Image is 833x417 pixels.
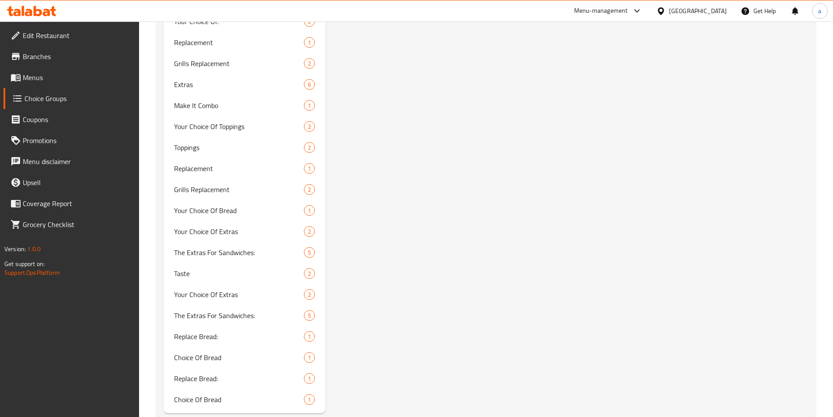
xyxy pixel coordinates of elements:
div: Replacement1 [164,158,326,179]
a: Choice Groups [3,88,139,109]
span: Your Choice Of Extras [174,226,304,237]
div: Replace Bread:1 [164,368,326,389]
a: Coverage Report [3,193,139,214]
span: 2 [304,270,314,278]
div: Your Choice Of Extras2 [164,284,326,305]
div: Choices [304,37,315,48]
a: Support.OpsPlatform [4,267,60,278]
div: Choices [304,121,315,132]
span: 5 [304,249,314,257]
div: Choices [304,331,315,342]
div: The Extras For Sandwiches:5 [164,305,326,326]
div: Your Choice Of Extras2 [164,221,326,242]
div: Choices [304,163,315,174]
span: 1 [304,165,314,173]
span: Your Choice Of Bread [174,205,304,216]
span: Your Choice Of Extras [174,289,304,300]
span: Upsell [23,177,132,188]
div: [GEOGRAPHIC_DATA] [669,6,727,16]
div: Grills Replacement2 [164,53,326,74]
span: Your Choice Of Toppings [174,121,304,132]
div: Your Choice Of Bread1 [164,200,326,221]
span: Coverage Report [23,198,132,209]
span: Your Choice Of: [174,16,304,27]
span: 2 [304,60,314,68]
span: 2 [304,144,314,152]
div: Menu-management [574,6,628,16]
span: Menus [23,72,132,83]
div: Choices [304,352,315,363]
span: Replacement [174,37,304,48]
span: 2 [304,123,314,131]
a: Coupons [3,109,139,130]
div: Your Choice Of Toppings2 [164,116,326,137]
div: Make It Combo1 [164,95,326,116]
span: 1 [304,375,314,383]
div: Extras6 [164,74,326,95]
span: 1.0.0 [27,243,41,255]
a: Branches [3,46,139,67]
span: Branches [23,51,132,62]
span: The Extras For Sandwiches: [174,310,304,321]
span: Choice Of Bread [174,352,304,363]
div: Grills Replacement2 [164,179,326,200]
span: Choice Groups [24,93,132,104]
span: 1 [304,102,314,110]
div: Choice Of Bread1 [164,347,326,368]
div: Choices [304,289,315,300]
a: Promotions [3,130,139,151]
span: Extras [174,79,304,90]
span: Get support on: [4,258,45,270]
div: Choices [304,226,315,237]
span: 2 [304,228,314,236]
div: Choices [304,100,315,111]
span: 1 [304,396,314,404]
span: 1 [304,333,314,341]
span: Make It Combo [174,100,304,111]
span: Grills Replacement [174,184,304,195]
span: Promotions [23,135,132,146]
a: Menus [3,67,139,88]
span: a [818,6,821,16]
div: Choices [304,184,315,195]
div: Choices [304,58,315,69]
div: Choices [304,142,315,153]
a: Grocery Checklist [3,214,139,235]
div: Choice Of Bread1 [164,389,326,410]
span: Toppings [174,142,304,153]
span: Replace Bread: [174,373,304,384]
span: Menu disclaimer [23,156,132,167]
span: 5 [304,312,314,320]
div: Taste2 [164,263,326,284]
span: 1 [304,207,314,215]
span: Choice Of Bread [174,394,304,405]
span: 1 [304,354,314,362]
a: Edit Restaurant [3,25,139,46]
span: 6 [304,81,314,89]
span: The Extras For Sandwiches: [174,247,304,258]
div: Choices [304,247,315,258]
span: 2 [304,291,314,299]
span: Grills Replacement [174,58,304,69]
span: Replace Bread: [174,331,304,342]
span: Replacement [174,163,304,174]
span: Version: [4,243,26,255]
div: Choices [304,310,315,321]
div: The Extras For Sandwiches:5 [164,242,326,263]
div: Toppings2 [164,137,326,158]
div: Choices [304,394,315,405]
div: Choices [304,79,315,90]
span: 1 [304,39,314,47]
a: Upsell [3,172,139,193]
a: Menu disclaimer [3,151,139,172]
span: Taste [174,268,304,279]
span: Grocery Checklist [23,219,132,230]
div: Replacement1 [164,32,326,53]
span: 2 [304,186,314,194]
div: Choices [304,268,315,279]
div: Replace Bread:1 [164,326,326,347]
span: Edit Restaurant [23,30,132,41]
div: Choices [304,205,315,216]
span: Coupons [23,114,132,125]
div: Choices [304,373,315,384]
